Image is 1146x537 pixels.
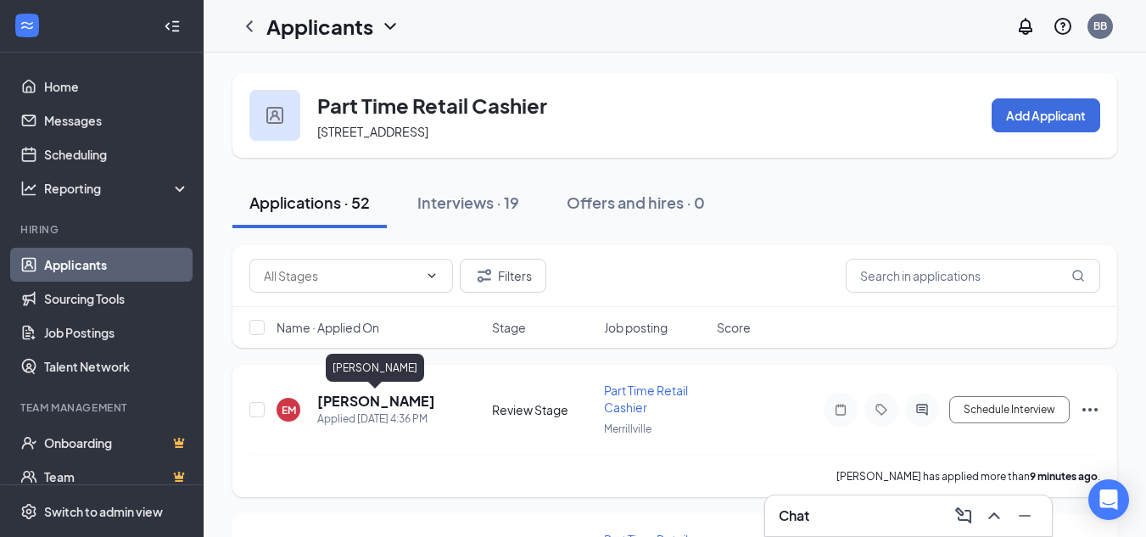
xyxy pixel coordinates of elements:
[604,422,651,435] span: Merrillville
[20,503,37,520] svg: Settings
[44,503,163,520] div: Switch to admin view
[164,18,181,35] svg: Collapse
[44,460,189,494] a: TeamCrown
[282,403,296,417] div: EM
[317,392,435,411] h5: [PERSON_NAME]
[44,103,189,137] a: Messages
[317,411,435,428] div: Applied [DATE] 4:36 PM
[317,91,547,120] h3: Part Time Retail Cashier
[779,506,809,525] h3: Chat
[984,506,1004,526] svg: ChevronUp
[44,316,189,350] a: Job Postings
[277,319,379,336] span: Name · Applied On
[1011,502,1038,529] button: Minimize
[44,426,189,460] a: OnboardingCrown
[604,383,688,415] span: Part Time Retail Cashier
[1015,506,1035,526] svg: Minimize
[604,319,668,336] span: Job posting
[836,469,1100,484] p: [PERSON_NAME] has applied more than .
[20,180,37,197] svg: Analysis
[417,192,519,213] div: Interviews · 19
[992,98,1100,132] button: Add Applicant
[1093,19,1107,33] div: BB
[266,107,283,124] img: user icon
[846,259,1100,293] input: Search in applications
[19,17,36,34] svg: WorkstreamLogo
[1071,269,1085,282] svg: MagnifyingGlass
[912,403,932,417] svg: ActiveChat
[492,401,595,418] div: Review Stage
[20,400,186,415] div: Team Management
[1053,16,1073,36] svg: QuestionInfo
[380,16,400,36] svg: ChevronDown
[44,282,189,316] a: Sourcing Tools
[266,12,373,41] h1: Applicants
[830,403,851,417] svg: Note
[1030,470,1098,483] b: 9 minutes ago
[44,137,189,171] a: Scheduling
[44,350,189,383] a: Talent Network
[949,396,1070,423] button: Schedule Interview
[20,222,186,237] div: Hiring
[44,180,190,197] div: Reporting
[460,259,546,293] button: Filter Filters
[44,70,189,103] a: Home
[981,502,1008,529] button: ChevronUp
[950,502,977,529] button: ComposeMessage
[1080,400,1100,420] svg: Ellipses
[425,269,439,282] svg: ChevronDown
[264,266,418,285] input: All Stages
[239,16,260,36] svg: ChevronLeft
[953,506,974,526] svg: ComposeMessage
[474,266,495,286] svg: Filter
[1015,16,1036,36] svg: Notifications
[44,248,189,282] a: Applicants
[249,192,370,213] div: Applications · 52
[871,403,892,417] svg: Tag
[717,319,751,336] span: Score
[492,319,526,336] span: Stage
[1088,479,1129,520] div: Open Intercom Messenger
[317,124,428,139] span: [STREET_ADDRESS]
[567,192,705,213] div: Offers and hires · 0
[326,354,424,382] div: [PERSON_NAME]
